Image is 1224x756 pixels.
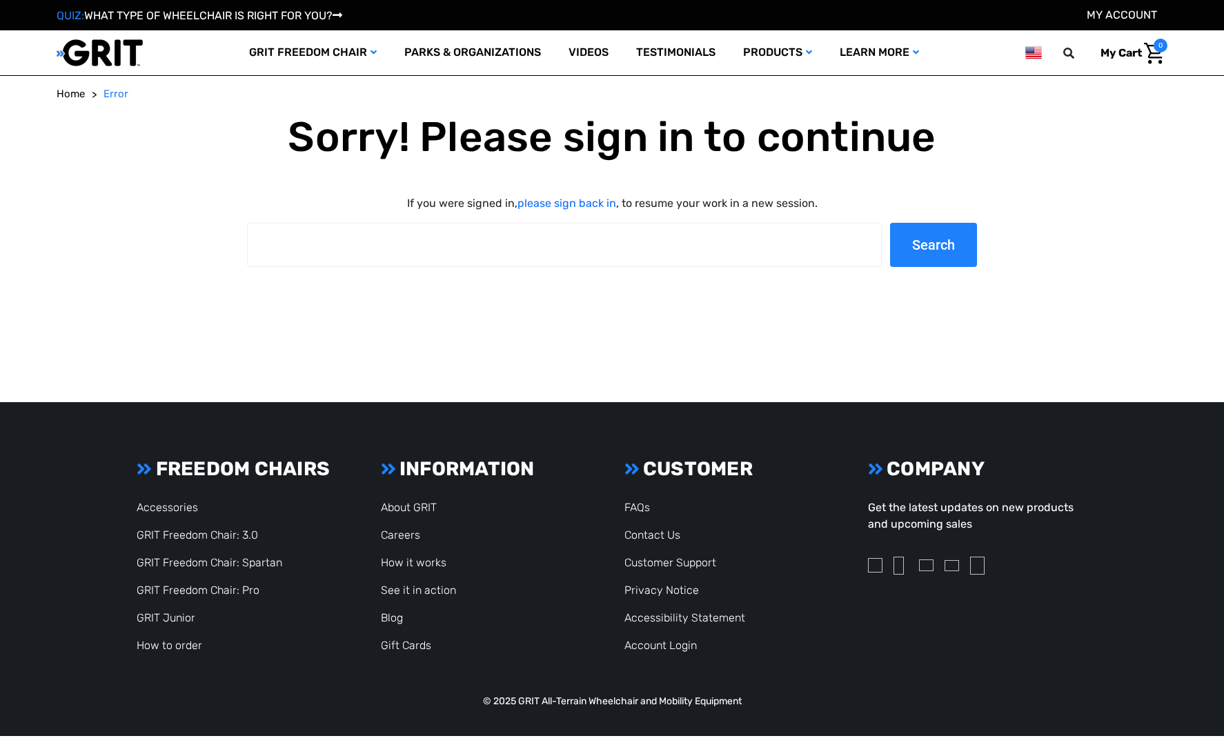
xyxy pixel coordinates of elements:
[624,611,745,624] a: Accessibility Statement
[517,197,616,210] a: please sign back in
[868,558,882,573] img: instagram
[555,30,622,75] a: Videos
[1069,39,1090,68] input: Search
[1100,46,1142,59] span: My Cart
[729,30,826,75] a: Products
[381,457,600,481] h3: INFORMATION
[381,528,420,541] a: Careers
[868,499,1087,533] p: Get the latest updates on new products and upcoming sales
[137,457,356,481] h3: FREEDOM CHAIRS
[1087,8,1157,21] a: Account
[1090,39,1167,68] a: Cart with 0 items
[868,457,1087,481] h3: COMPANY
[137,528,258,541] a: GRIT Freedom Chair: 3.0
[57,86,1167,102] nav: Breadcrumb
[624,528,680,541] a: Contact Us
[247,112,978,162] h1: Sorry! Please sign in to continue
[57,39,143,67] img: GRIT All-Terrain Wheelchair and Mobility Equipment
[381,501,437,514] a: About GRIT
[137,501,198,514] a: Accessories
[57,88,85,100] span: Home
[1154,39,1167,52] span: 0
[391,30,555,75] a: Parks & Organizations
[1025,44,1042,61] img: us.png
[137,584,259,597] a: GRIT Freedom Chair: Pro
[137,556,282,569] a: GRIT Freedom Chair: Spartan
[624,501,650,514] a: FAQs
[622,30,729,75] a: Testimonials
[57,9,342,22] a: QUIZ:WHAT TYPE OF WHEELCHAIR IS RIGHT FOR YOU?
[624,639,697,652] a: Account Login
[103,88,128,100] span: Error
[247,195,978,212] p: If you were signed in, , to resume your work in a new session.
[624,556,716,569] a: Customer Support
[945,560,959,571] img: youtube
[381,584,456,597] a: See it in action
[970,557,985,575] img: pinterest
[624,457,844,481] h3: CUSTOMER
[381,639,431,652] a: Gift Cards
[137,611,195,624] a: GRIT Junior
[894,557,904,575] img: facebook
[381,556,446,569] a: How it works
[826,30,933,75] a: Learn More
[137,639,202,652] a: How to order
[103,86,128,102] a: Error
[1144,43,1164,64] img: Cart
[57,86,85,102] a: Home
[57,9,84,22] span: QUIZ:
[129,694,1095,708] p: © 2025 GRIT All-Terrain Wheelchair and Mobility Equipment
[235,30,391,75] a: GRIT Freedom Chair
[890,223,977,267] input: Search
[919,559,934,571] img: twitter
[381,611,403,624] a: Blog
[624,584,699,597] a: Privacy Notice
